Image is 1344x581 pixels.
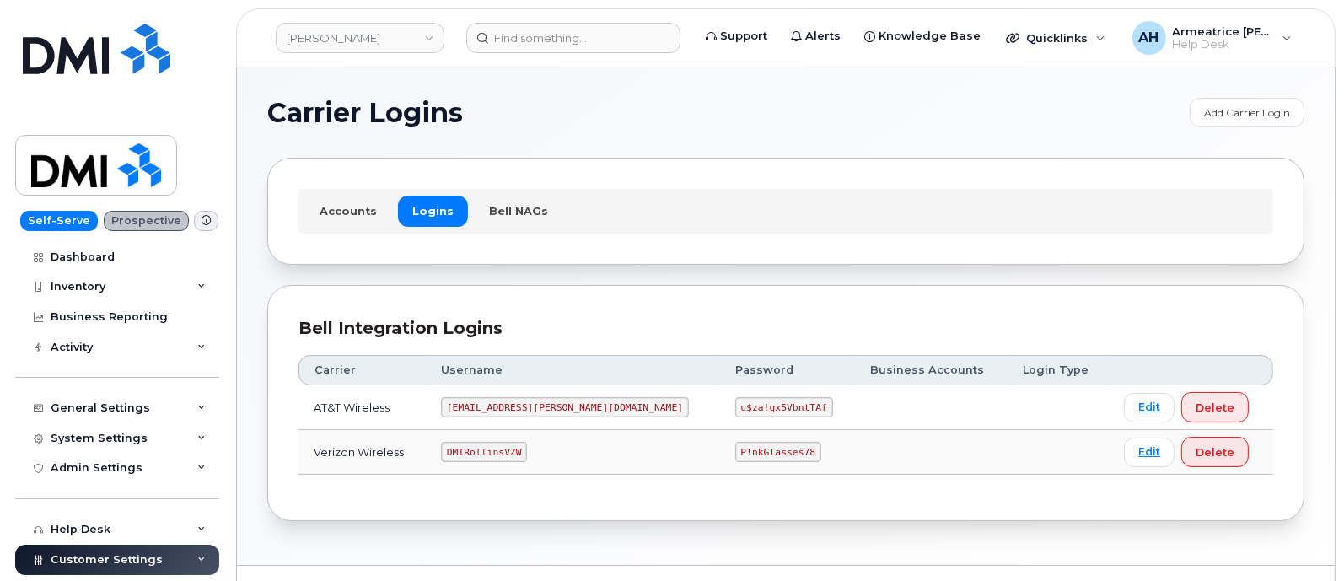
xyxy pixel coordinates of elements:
span: Delete [1196,444,1234,460]
a: Edit [1124,438,1175,467]
span: Delete [1196,400,1234,416]
code: u$za!gx5VbntTAf [735,397,833,417]
code: P!nkGlasses78 [735,442,821,462]
th: Carrier [298,355,426,385]
code: DMIRollinsVZW [441,442,527,462]
a: Accounts [305,196,391,226]
a: Bell NAGs [475,196,562,226]
td: Verizon Wireless [298,430,426,475]
th: Password [720,355,856,385]
a: Edit [1124,393,1175,422]
td: AT&T Wireless [298,385,426,430]
th: Business Accounts [855,355,1008,385]
a: Logins [398,196,468,226]
th: Login Type [1008,355,1109,385]
button: Delete [1181,437,1249,467]
div: Bell Integration Logins [298,316,1273,341]
th: Username [426,355,720,385]
span: Carrier Logins [267,100,463,126]
button: Delete [1181,392,1249,422]
a: Add Carrier Login [1190,98,1304,127]
code: [EMAIL_ADDRESS][PERSON_NAME][DOMAIN_NAME] [441,397,689,417]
